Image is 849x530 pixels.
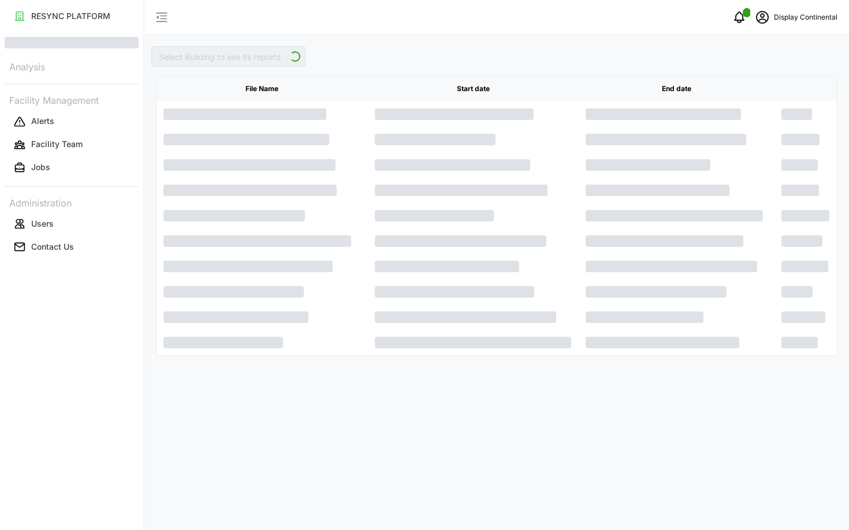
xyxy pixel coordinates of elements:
button: Jobs [5,157,139,178]
th: File Name [157,77,368,102]
p: Jobs [31,161,50,173]
button: RESYNC PLATFORM [5,6,139,27]
input: Select Building to see its reports [151,46,306,67]
button: notifications [728,6,751,29]
p: Alerts [31,115,54,127]
p: Administration [5,194,139,211]
p: Display Continental [774,12,837,23]
a: Users [5,212,139,235]
a: Facility Team [5,133,139,156]
button: Alerts [5,111,139,132]
button: Users [5,213,139,234]
a: Jobs [5,156,139,179]
button: schedule [751,6,774,29]
p: Analysis [5,58,139,74]
a: Contact Us [5,235,139,258]
p: Facility Management [5,91,139,108]
button: Facility Team [5,134,139,155]
a: Alerts [5,110,139,133]
a: RESYNC PLATFORM [5,5,139,28]
th: End date [579,77,774,102]
p: Contact Us [31,241,74,253]
p: Users [31,218,54,230]
p: RESYNC PLATFORM [31,10,110,22]
p: Facility Team [31,138,83,150]
button: Contact Us [5,236,139,257]
th: Start date [368,77,579,102]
